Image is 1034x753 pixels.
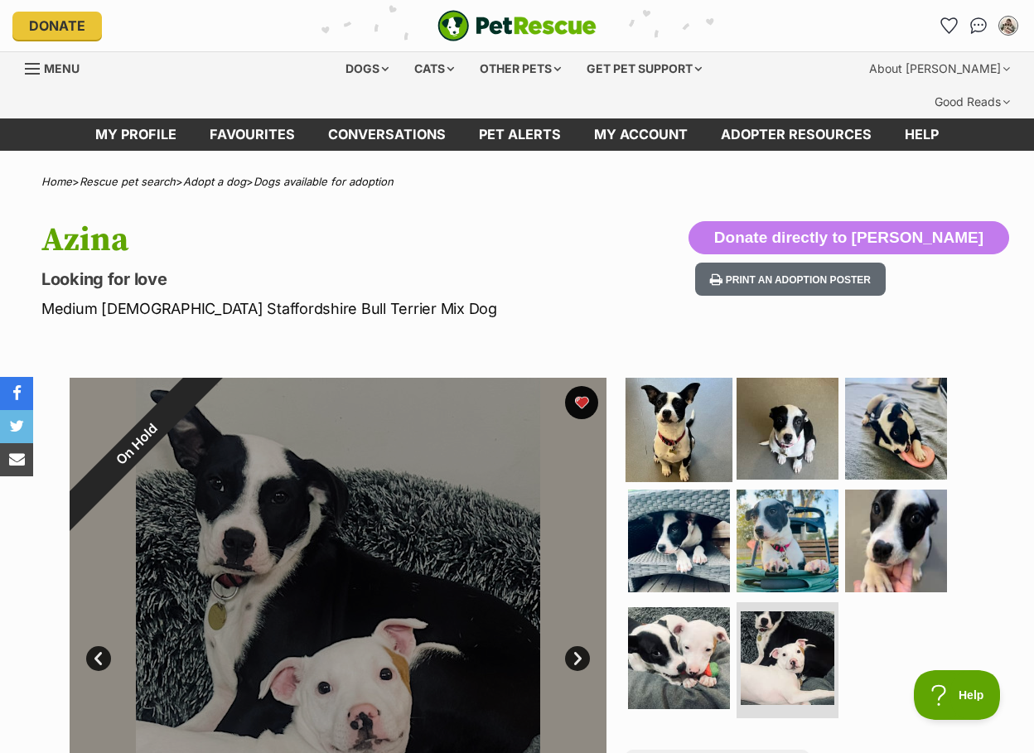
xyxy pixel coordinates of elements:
[86,646,111,671] a: Prev
[25,52,91,82] a: Menu
[437,10,597,41] img: logo-e224e6f780fb5917bec1dbf3a21bbac754714ae5b6737aabdf751b685950b380.svg
[41,297,632,320] p: Medium [DEMOGRAPHIC_DATA] Staffordshire Bull Terrier Mix Dog
[254,175,394,188] a: Dogs available for adoption
[965,12,992,39] a: Conversations
[1000,17,1017,34] img: Frankie Zheng profile pic
[935,12,1022,39] ul: Account quick links
[845,378,947,480] img: Photo of Azina
[334,52,400,85] div: Dogs
[888,118,955,151] a: Help
[923,85,1022,118] div: Good Reads
[914,670,1001,720] iframe: Help Scout Beacon - Open
[565,386,598,419] button: favourite
[31,340,241,549] div: On Hold
[995,12,1022,39] button: My account
[737,490,838,591] img: Photo of Azina
[41,268,632,291] p: Looking for love
[704,118,888,151] a: Adopter resources
[741,611,834,705] img: Photo of Azina
[80,175,176,188] a: Rescue pet search
[695,263,886,297] button: Print an adoption poster
[12,12,102,40] a: Donate
[437,10,597,41] a: PetRescue
[577,118,704,151] a: My account
[193,118,312,151] a: Favourites
[468,52,573,85] div: Other pets
[312,118,462,151] a: conversations
[845,490,947,591] img: Photo of Azina
[737,378,838,480] img: Photo of Azina
[935,12,962,39] a: Favourites
[79,118,193,151] a: My profile
[575,52,713,85] div: Get pet support
[628,607,730,709] img: Photo of Azina
[41,175,72,188] a: Home
[183,175,246,188] a: Adopt a dog
[970,17,988,34] img: chat-41dd97257d64d25036548639549fe6c8038ab92f7586957e7f3b1b290dea8141.svg
[403,52,466,85] div: Cats
[689,221,1009,254] button: Donate directly to [PERSON_NAME]
[858,52,1022,85] div: About [PERSON_NAME]
[565,646,590,671] a: Next
[462,118,577,151] a: Pet alerts
[628,490,730,591] img: Photo of Azina
[626,374,732,481] img: Photo of Azina
[41,221,632,259] h1: Azina
[44,61,80,75] span: Menu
